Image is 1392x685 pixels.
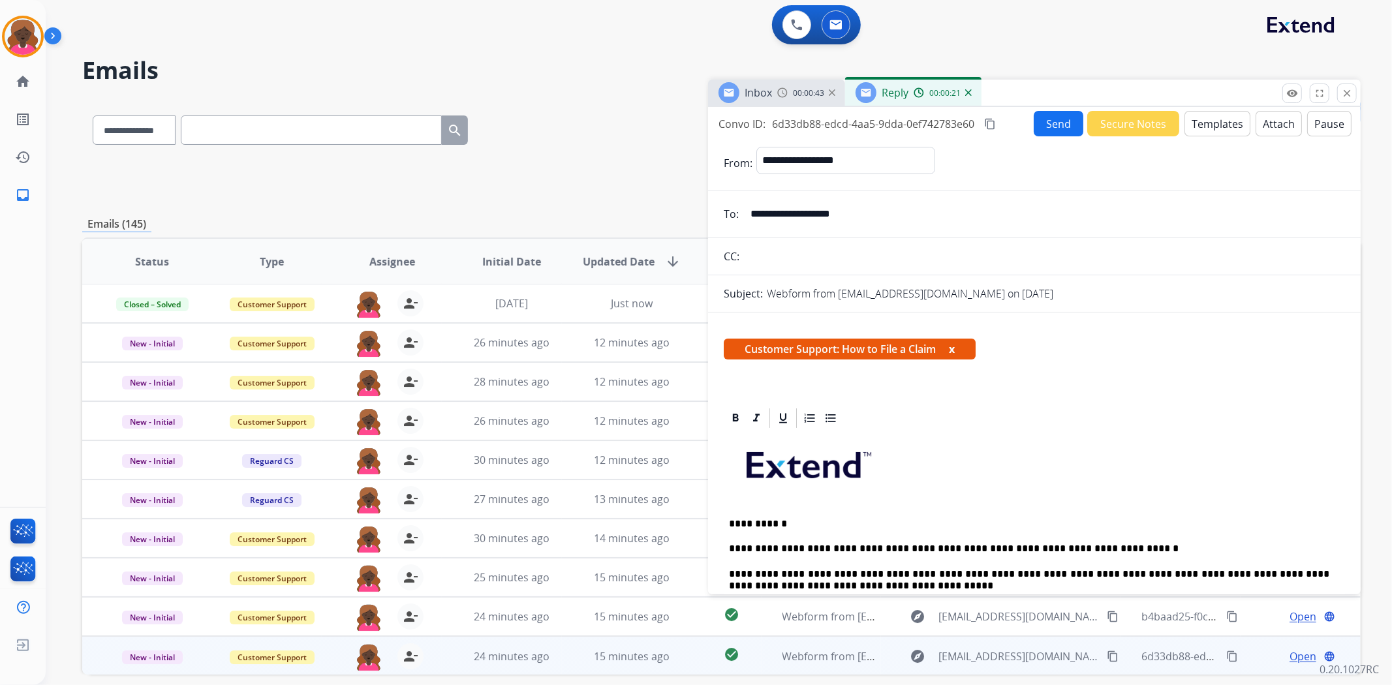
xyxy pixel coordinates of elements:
[242,493,302,507] span: Reguard CS
[242,454,302,468] span: Reguard CS
[1034,111,1083,136] button: Send
[474,453,549,467] span: 30 minutes ago
[1323,650,1335,662] mat-icon: language
[230,571,315,585] span: Customer Support
[135,254,169,269] span: Status
[1142,649,1344,663] span: 6d33db88-edcd-4aa5-9dda-0ef742783e60
[910,609,925,624] mat-icon: explore
[938,648,1099,664] span: [EMAIL_ADDRESS][DOMAIN_NAME]
[1226,611,1238,622] mat-icon: content_copy
[594,453,670,467] span: 12 minutes ago
[474,414,549,428] span: 26 minutes ago
[1314,87,1325,99] mat-icon: fullscreen
[356,290,382,318] img: agent-avatar
[356,408,382,435] img: agent-avatar
[122,571,183,585] span: New - Initial
[403,530,418,546] mat-icon: person_remove
[495,296,528,311] span: [DATE]
[767,286,1053,301] p: Webform from [EMAIL_ADDRESS][DOMAIN_NAME] on [DATE]
[1323,611,1335,622] mat-icon: language
[772,117,974,131] span: 6d33db88-edcd-4aa5-9dda-0ef742783e60
[403,374,418,389] mat-icon: person_remove
[1142,609,1341,624] span: b4baad25-f0cb-41bf-9da0-8dd236366fdd
[724,155,752,171] p: From:
[594,414,670,428] span: 12 minutes ago
[949,341,955,357] button: x
[800,408,820,428] div: Ordered List
[356,369,382,396] img: agent-avatar
[782,649,1078,663] span: Webform from [EMAIL_ADDRESS][DOMAIN_NAME] on [DATE]
[1107,650,1119,662] mat-icon: content_copy
[910,648,925,664] mat-icon: explore
[122,454,183,468] span: New - Initial
[15,74,31,89] mat-icon: home
[882,85,908,100] span: Reply
[403,648,418,664] mat-icon: person_remove
[122,650,183,664] span: New - Initial
[230,297,315,311] span: Customer Support
[594,492,670,506] span: 13 minutes ago
[665,254,681,269] mat-icon: arrow_downward
[726,408,745,428] div: Bold
[230,415,315,429] span: Customer Support
[122,337,183,350] span: New - Initial
[1226,650,1238,662] mat-icon: content_copy
[356,486,382,513] img: agent-avatar
[369,254,415,269] span: Assignee
[230,337,315,350] span: Customer Support
[230,650,315,664] span: Customer Support
[1286,87,1298,99] mat-icon: remove_red_eye
[15,187,31,203] mat-icon: inbox
[230,532,315,546] span: Customer Support
[773,408,793,428] div: Underline
[474,649,549,663] span: 24 minutes ago
[1320,662,1379,677] p: 0.20.1027RC
[724,206,739,222] p: To:
[594,609,670,624] span: 15 minutes ago
[5,18,41,55] img: avatar
[1290,609,1316,624] span: Open
[724,249,739,264] p: CC:
[356,643,382,671] img: agent-avatar
[611,296,653,311] span: Just now
[230,376,315,389] span: Customer Support
[116,297,189,311] span: Closed – Solved
[1341,87,1353,99] mat-icon: close
[403,335,418,350] mat-icon: person_remove
[929,88,961,99] span: 00:00:21
[403,452,418,468] mat-icon: person_remove
[793,88,824,99] span: 00:00:43
[1107,611,1119,622] mat-icon: content_copy
[474,531,549,545] span: 30 minutes ago
[474,570,549,585] span: 25 minutes ago
[474,492,549,506] span: 27 minutes ago
[724,286,763,301] p: Subject:
[474,335,549,350] span: 26 minutes ago
[1256,111,1302,136] button: Attach
[594,374,670,389] span: 12 minutes ago
[474,374,549,389] span: 28 minutes ago
[122,415,183,429] span: New - Initial
[583,254,655,269] span: Updated Date
[403,609,418,624] mat-icon: person_remove
[1184,111,1250,136] button: Templates
[594,335,670,350] span: 12 minutes ago
[594,570,670,585] span: 15 minutes ago
[1290,648,1316,664] span: Open
[821,408,841,428] div: Bullet List
[984,118,996,130] mat-icon: content_copy
[747,408,766,428] div: Italic
[482,254,541,269] span: Initial Date
[1307,111,1352,136] button: Pause
[447,123,463,138] mat-icon: search
[230,611,315,624] span: Customer Support
[356,525,382,553] img: agent-avatar
[15,149,31,165] mat-icon: history
[122,376,183,389] span: New - Initial
[403,570,418,585] mat-icon: person_remove
[724,607,739,622] mat-icon: check_circle
[719,116,766,132] p: Convo ID:
[82,57,1361,84] h2: Emails
[122,532,183,546] span: New - Initial
[403,413,418,429] mat-icon: person_remove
